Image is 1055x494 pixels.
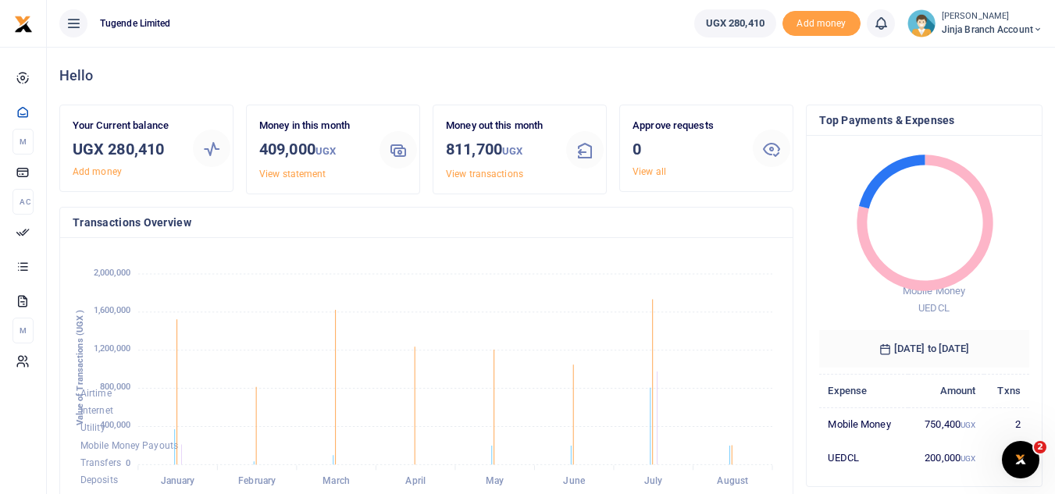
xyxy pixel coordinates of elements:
img: profile-user [907,9,936,37]
img: logo-small [14,15,33,34]
a: Add money [782,16,861,28]
span: Jinja branch account [942,23,1043,37]
td: 750,400 [908,407,984,441]
tspan: February [238,476,276,487]
tspan: 400,000 [100,420,130,430]
span: Tugende Limited [94,16,177,30]
h3: UGX 280,410 [73,137,180,161]
a: View transactions [446,169,523,179]
a: logo-small logo-large logo-large [14,17,33,29]
span: Add money [782,11,861,37]
h3: 811,700 [446,137,554,163]
li: Wallet ballance [688,9,782,37]
a: View all [633,166,666,177]
p: Money in this month [259,118,367,134]
h4: Top Payments & Expenses [819,112,1029,129]
h3: 0 [633,137,740,161]
th: Amount [908,374,984,407]
a: profile-user [PERSON_NAME] Jinja branch account [907,9,1043,37]
td: 2 [984,407,1029,441]
td: Mobile Money [819,407,908,441]
tspan: March [323,476,350,487]
small: UGX [961,421,975,429]
th: Expense [819,374,908,407]
span: Internet [80,405,113,416]
tspan: January [161,476,195,487]
li: M [12,129,34,155]
h4: Transactions Overview [73,214,780,231]
span: Airtime [80,388,112,399]
h4: Hello [59,67,1043,84]
small: UGX [502,145,522,157]
li: Ac [12,189,34,215]
span: Transfers [80,457,121,468]
span: Deposits [80,475,118,486]
tspan: August [717,476,748,487]
td: 200,000 [908,441,984,474]
tspan: 1,600,000 [94,306,130,316]
td: 1 [984,441,1029,474]
text: Value of Transactions (UGX ) [75,310,85,426]
small: UGX [961,454,975,463]
tspan: 0 [126,458,130,468]
p: Approve requests [633,118,740,134]
a: View statement [259,169,326,179]
a: Add money [73,166,122,177]
th: Txns [984,374,1029,407]
span: Utility [80,423,105,434]
small: UGX [315,145,336,157]
td: UEDCL [819,441,908,474]
p: Money out this month [446,118,554,134]
tspan: 800,000 [100,382,130,392]
span: Mobile Money [903,285,965,297]
li: M [12,318,34,343]
tspan: 2,000,000 [94,268,130,278]
h3: 409,000 [259,137,367,163]
small: [PERSON_NAME] [942,10,1043,23]
iframe: Intercom live chat [1002,441,1039,478]
a: UGX 280,410 [694,9,776,37]
span: UGX 280,410 [706,16,765,31]
h6: [DATE] to [DATE] [819,330,1029,368]
li: Toup your wallet [782,11,861,37]
span: 2 [1034,441,1046,453]
span: UEDCL [919,302,950,314]
tspan: 1,200,000 [94,344,130,354]
span: Mobile Money Payouts [80,440,178,451]
p: Your Current balance [73,118,180,134]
